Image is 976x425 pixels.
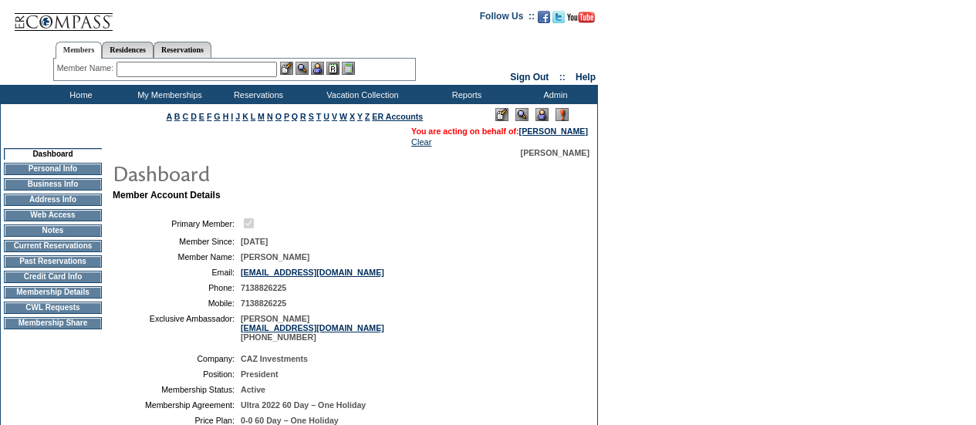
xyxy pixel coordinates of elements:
td: Address Info [4,194,102,206]
a: Y [357,112,363,121]
span: :: [559,72,566,83]
span: CAZ Investments [241,354,308,363]
img: View Mode [515,108,529,121]
a: Sign Out [510,72,549,83]
td: Member Since: [119,237,235,246]
td: Personal Info [4,163,102,175]
a: P [284,112,289,121]
td: Price Plan: [119,416,235,425]
td: CWL Requests [4,302,102,314]
td: Web Access [4,209,102,221]
td: Business Info [4,178,102,191]
a: J [235,112,240,121]
img: b_edit.gif [280,62,293,75]
td: Email: [119,268,235,277]
a: N [267,112,273,121]
td: Vacation Collection [301,85,420,104]
td: Mobile: [119,299,235,308]
td: Dashboard [4,148,102,160]
img: View [296,62,309,75]
span: 7138826225 [241,283,286,292]
a: Members [56,42,103,59]
a: M [258,112,265,121]
span: [PERSON_NAME] [241,252,309,261]
a: Become our fan on Facebook [538,15,550,25]
td: Primary Member: [119,216,235,231]
a: W [339,112,347,121]
span: 7138826225 [241,299,286,308]
a: [EMAIL_ADDRESS][DOMAIN_NAME] [241,268,384,277]
a: U [323,112,329,121]
span: Ultra 2022 60 Day – One Holiday [241,400,366,410]
span: President [241,369,279,379]
span: [PERSON_NAME] [PHONE_NUMBER] [241,314,384,342]
a: Z [365,112,370,121]
td: Phone: [119,283,235,292]
a: Subscribe to our YouTube Channel [567,15,595,25]
a: Reservations [154,42,211,58]
td: Current Reservations [4,240,102,252]
td: Reservations [212,85,301,104]
a: I [231,112,233,121]
td: Notes [4,224,102,237]
a: H [223,112,229,121]
a: Follow us on Twitter [552,15,565,25]
td: Membership Details [4,286,102,299]
td: Exclusive Ambassador: [119,314,235,342]
img: Impersonate [535,108,549,121]
a: Help [576,72,596,83]
span: 0-0 60 Day – One Holiday [241,416,339,425]
a: B [174,112,181,121]
span: [PERSON_NAME] [521,148,589,157]
a: K [242,112,248,121]
img: Reservations [326,62,339,75]
a: A [167,112,172,121]
a: L [251,112,255,121]
td: Past Reservations [4,255,102,268]
img: Edit Mode [495,108,508,121]
a: Residences [102,42,154,58]
a: D [191,112,197,121]
div: Member Name: [57,62,117,75]
img: Follow us on Twitter [552,11,565,23]
td: Membership Status: [119,385,235,394]
td: Admin [509,85,598,104]
a: Clear [411,137,431,147]
img: Become our fan on Facebook [538,11,550,23]
a: Q [292,112,298,121]
td: My Memberships [123,85,212,104]
img: pgTtlDashboard.gif [112,157,420,188]
b: Member Account Details [113,190,221,201]
a: F [207,112,212,121]
a: T [316,112,322,121]
span: You are acting on behalf of: [411,126,588,136]
td: Home [35,85,123,104]
td: Reports [420,85,509,104]
a: ER Accounts [372,112,423,121]
td: Follow Us :: [480,9,535,28]
a: O [275,112,282,121]
a: G [214,112,220,121]
a: R [300,112,306,121]
a: X [350,112,355,121]
a: E [199,112,204,121]
td: Membership Agreement: [119,400,235,410]
span: Active [241,385,265,394]
a: [PERSON_NAME] [519,126,588,136]
td: Position: [119,369,235,379]
td: Company: [119,354,235,363]
a: S [309,112,314,121]
img: Log Concern/Member Elevation [556,108,569,121]
img: Impersonate [311,62,324,75]
a: C [182,112,188,121]
td: Member Name: [119,252,235,261]
img: Subscribe to our YouTube Channel [567,12,595,23]
span: [DATE] [241,237,268,246]
td: Membership Share [4,317,102,329]
img: b_calculator.gif [342,62,355,75]
a: [EMAIL_ADDRESS][DOMAIN_NAME] [241,323,384,332]
a: V [332,112,337,121]
td: Credit Card Info [4,271,102,283]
